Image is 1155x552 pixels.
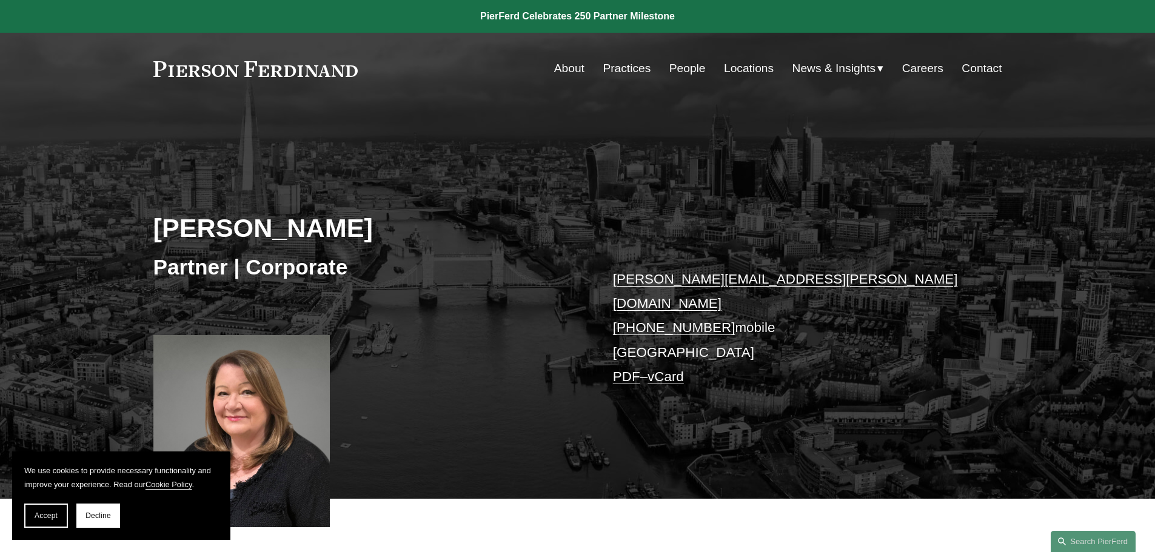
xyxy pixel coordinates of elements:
[724,57,774,80] a: Locations
[153,254,578,281] h3: Partner | Corporate
[669,57,706,80] a: People
[792,58,876,79] span: News & Insights
[603,57,651,80] a: Practices
[613,320,735,335] a: [PHONE_NUMBER]
[12,451,230,540] section: Cookie banner
[1051,531,1136,552] a: Search this site
[792,57,884,80] a: folder dropdown
[146,480,192,489] a: Cookie Policy
[24,504,68,528] button: Accept
[613,267,966,390] p: mobile [GEOGRAPHIC_DATA] –
[554,57,584,80] a: About
[902,57,943,80] a: Careers
[24,464,218,491] p: We use cookies to provide necessary functionality and improve your experience. Read our .
[85,511,111,520] span: Decline
[648,369,684,384] a: vCard
[76,504,120,528] button: Decline
[613,271,958,311] a: [PERSON_NAME][EMAIL_ADDRESS][PERSON_NAME][DOMAIN_NAME]
[35,511,58,520] span: Accept
[613,369,640,384] a: PDF
[153,212,578,244] h2: [PERSON_NAME]
[962,57,1002,80] a: Contact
